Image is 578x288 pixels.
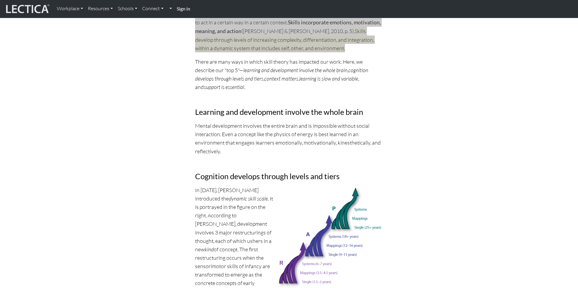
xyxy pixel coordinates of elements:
i: kind [205,246,214,253]
strong: Sign in [177,6,190,11]
i: learning and development involve the whole brain [243,67,347,73]
i: context matters [264,75,298,82]
i: support is essential [204,84,244,90]
strong: Skills incorporate emotions, motivation, meaning, and action [195,19,381,34]
a: Resources [85,2,115,15]
p: There are many ways in which skill theory has impacted our work. Here, we describe our "top 5"— ,... [195,57,383,91]
span: Skills develop through levels of increasing complexity, differentiation, and integration, within ... [195,28,374,51]
a: Sign in [174,2,193,15]
a: Schools [115,2,140,15]
i: dynamic skill scale [229,195,268,202]
h3: Cognition develops through levels and tiers [195,172,383,181]
i: cognition develops through levels and tiers [195,67,368,82]
img: lecticalive [5,3,50,15]
a: Connect [140,2,166,15]
h3: Learning and development involve the whole brain [195,107,383,117]
a: Workplace [54,2,85,15]
i: learning is slow and variable [299,75,358,82]
p: Mental development involves the entire brain and is impossible without social interaction. Even a... [195,121,383,155]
